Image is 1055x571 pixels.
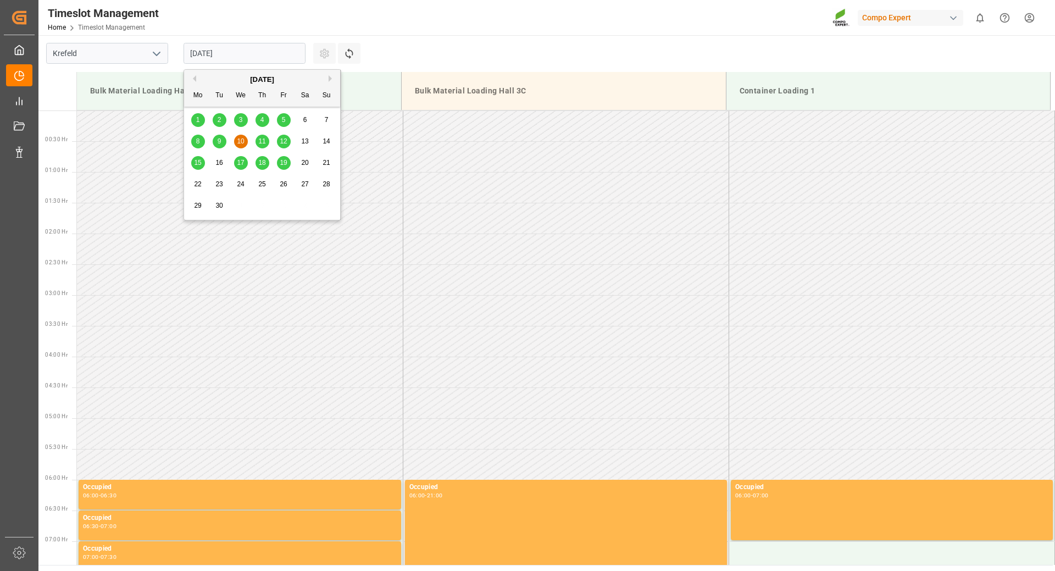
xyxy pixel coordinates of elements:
span: 01:30 Hr [45,198,68,204]
div: 07:00 [83,555,99,559]
div: Bulk Material Loading Hall 1 [86,81,392,101]
input: DD.MM.YYYY [184,43,306,64]
span: 5 [282,116,286,124]
div: month 2025-09 [187,109,337,217]
span: 06:00 Hr [45,475,68,481]
div: Mo [191,89,205,103]
div: Choose Tuesday, September 23rd, 2025 [213,178,226,191]
div: 07:00 [101,524,116,529]
span: 27 [301,180,308,188]
div: Choose Thursday, September 18th, 2025 [256,156,269,170]
div: - [99,493,101,498]
span: 02:00 Hr [45,229,68,235]
span: 20 [301,159,308,167]
span: 05:00 Hr [45,413,68,419]
div: Choose Thursday, September 11th, 2025 [256,135,269,148]
span: 1 [196,116,200,124]
div: Occupied [735,482,1048,493]
div: [DATE] [184,74,340,85]
button: show 0 new notifications [968,5,992,30]
span: 10 [237,137,244,145]
div: Occupied [83,513,397,524]
div: Choose Tuesday, September 16th, 2025 [213,156,226,170]
div: We [234,89,248,103]
div: Choose Saturday, September 20th, 2025 [298,156,312,170]
span: 03:30 Hr [45,321,68,327]
div: Choose Friday, September 19th, 2025 [277,156,291,170]
div: Choose Tuesday, September 30th, 2025 [213,199,226,213]
div: Su [320,89,334,103]
div: 06:00 [409,493,425,498]
a: Home [48,24,66,31]
div: Choose Monday, September 22nd, 2025 [191,178,205,191]
div: 07:30 [101,555,116,559]
button: Compo Expert [858,7,968,28]
span: 06:30 Hr [45,506,68,512]
div: 06:30 [101,493,116,498]
span: 07:00 Hr [45,536,68,542]
span: 13 [301,137,308,145]
span: 2 [218,116,221,124]
span: 29 [194,202,201,209]
span: 26 [280,180,287,188]
span: 16 [215,159,223,167]
span: 15 [194,159,201,167]
span: 05:30 Hr [45,444,68,450]
span: 25 [258,180,265,188]
div: Choose Tuesday, September 9th, 2025 [213,135,226,148]
div: Fr [277,89,291,103]
div: 06:30 [83,524,99,529]
span: 14 [323,137,330,145]
div: Choose Friday, September 12th, 2025 [277,135,291,148]
span: 18 [258,159,265,167]
button: Help Center [992,5,1017,30]
span: 22 [194,180,201,188]
div: Choose Tuesday, September 2nd, 2025 [213,113,226,127]
div: Compo Expert [858,10,963,26]
div: Choose Wednesday, September 17th, 2025 [234,156,248,170]
div: Occupied [83,544,397,555]
span: 8 [196,137,200,145]
span: 7 [325,116,329,124]
div: Choose Wednesday, September 10th, 2025 [234,135,248,148]
button: Next Month [329,75,335,82]
div: 06:00 [83,493,99,498]
div: Choose Saturday, September 6th, 2025 [298,113,312,127]
div: Choose Sunday, September 14th, 2025 [320,135,334,148]
div: Choose Monday, September 29th, 2025 [191,199,205,213]
span: 00:30 Hr [45,136,68,142]
span: 04:00 Hr [45,352,68,358]
div: Choose Saturday, September 13th, 2025 [298,135,312,148]
div: Occupied [409,482,723,493]
div: 06:00 [735,493,751,498]
span: 19 [280,159,287,167]
span: 4 [260,116,264,124]
div: Choose Friday, September 26th, 2025 [277,178,291,191]
span: 3 [239,116,243,124]
div: - [751,493,753,498]
div: Choose Thursday, September 4th, 2025 [256,113,269,127]
div: Timeslot Management [48,5,159,21]
span: 23 [215,180,223,188]
input: Type to search/select [46,43,168,64]
div: Choose Monday, September 8th, 2025 [191,135,205,148]
span: 24 [237,180,244,188]
span: 01:00 Hr [45,167,68,173]
div: Choose Monday, September 15th, 2025 [191,156,205,170]
button: Previous Month [190,75,196,82]
button: open menu [148,45,164,62]
span: 03:00 Hr [45,290,68,296]
span: 28 [323,180,330,188]
div: 21:00 [427,493,443,498]
div: Choose Monday, September 1st, 2025 [191,113,205,127]
div: 07:00 [753,493,769,498]
div: - [425,493,426,498]
div: Choose Wednesday, September 3rd, 2025 [234,113,248,127]
span: 12 [280,137,287,145]
img: Screenshot%202023-09-29%20at%2010.02.21.png_1712312052.png [832,8,850,27]
div: Bulk Material Loading Hall 3C [410,81,717,101]
span: 30 [215,202,223,209]
span: 6 [303,116,307,124]
div: Th [256,89,269,103]
div: Sa [298,89,312,103]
